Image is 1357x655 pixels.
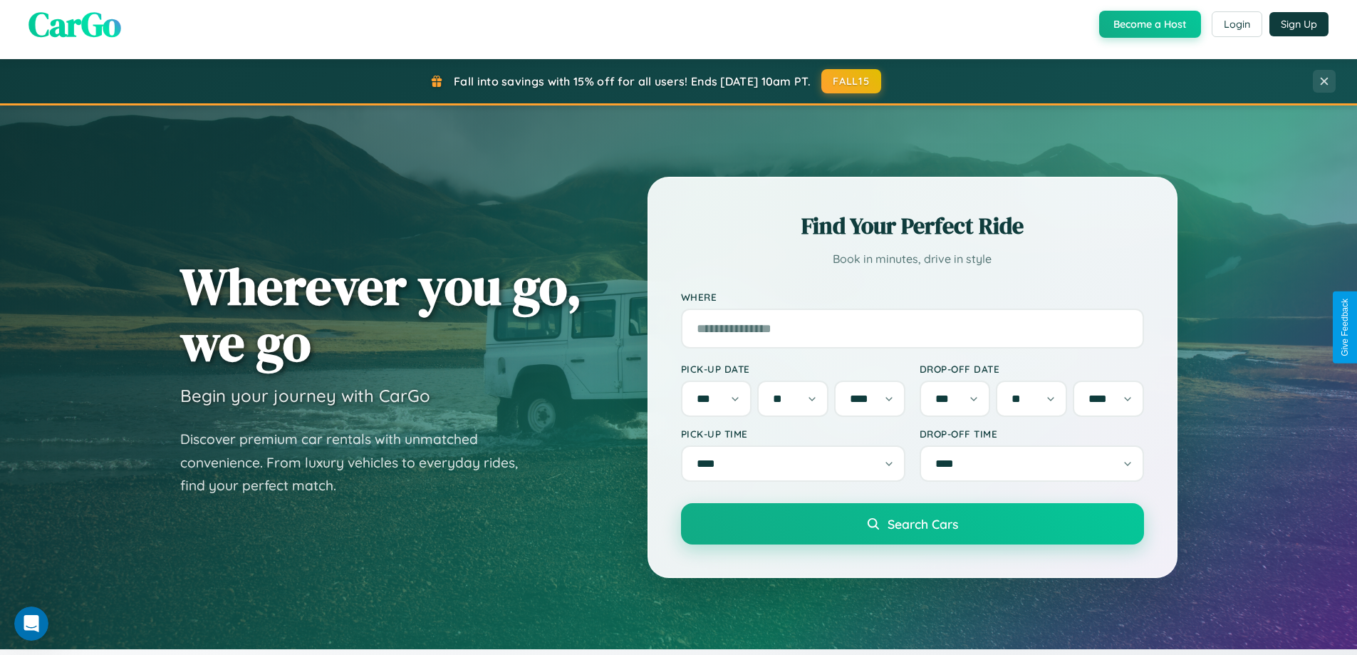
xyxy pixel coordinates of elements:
button: Become a Host [1099,11,1201,38]
h3: Begin your journey with CarGo [180,385,430,406]
button: Sign Up [1269,12,1329,36]
button: Login [1212,11,1262,37]
iframe: Intercom live chat [14,607,48,641]
label: Drop-off Time [920,428,1144,440]
button: FALL15 [821,69,881,93]
label: Pick-up Time [681,428,905,440]
span: Fall into savings with 15% off for all users! Ends [DATE] 10am PT. [454,74,811,88]
button: Search Cars [681,503,1144,545]
label: Drop-off Date [920,363,1144,375]
h2: Find Your Perfect Ride [681,210,1144,242]
p: Book in minutes, drive in style [681,249,1144,269]
span: Search Cars [888,516,958,532]
label: Where [681,291,1144,303]
span: CarGo [28,1,121,48]
div: Give Feedback [1340,299,1350,356]
label: Pick-up Date [681,363,905,375]
h1: Wherever you go, we go [180,258,582,371]
p: Discover premium car rentals with unmatched convenience. From luxury vehicles to everyday rides, ... [180,428,536,497]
